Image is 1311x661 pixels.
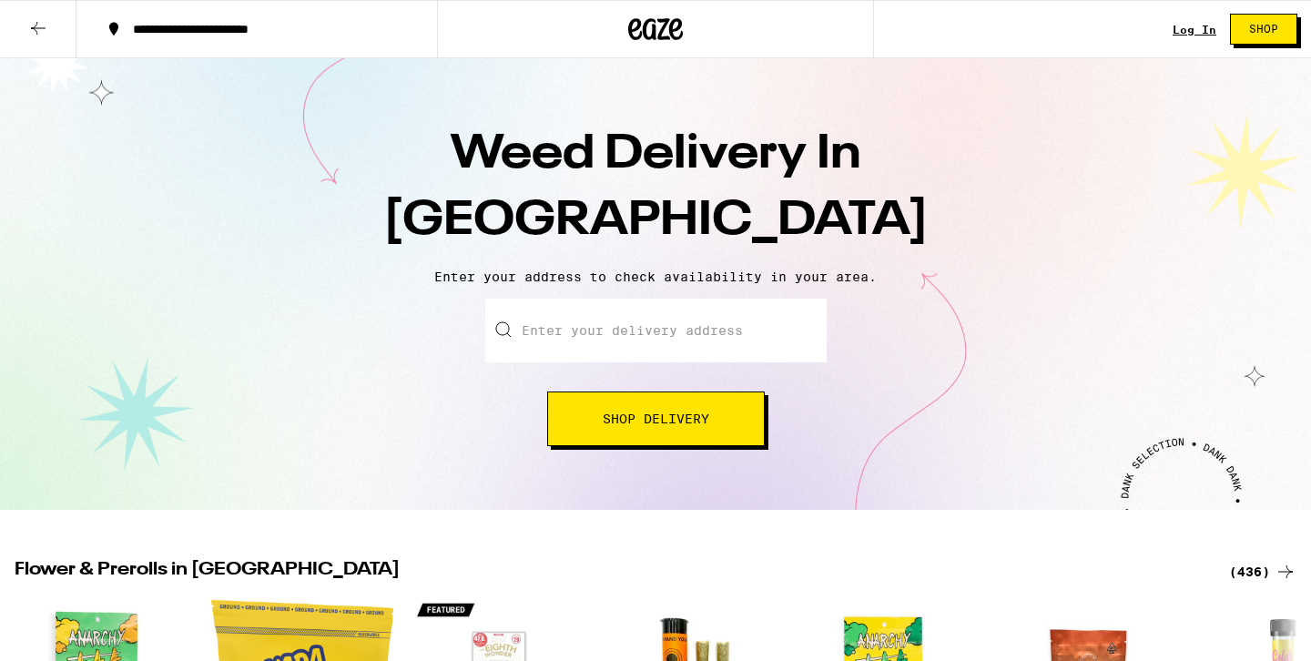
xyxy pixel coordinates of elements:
[15,561,1207,583] h2: Flower & Prerolls in [GEOGRAPHIC_DATA]
[383,198,929,245] span: [GEOGRAPHIC_DATA]
[547,392,765,446] button: Shop Delivery
[1230,14,1297,45] button: Shop
[1173,24,1216,36] div: Log In
[485,299,827,362] input: Enter your delivery address
[603,412,709,425] span: Shop Delivery
[1229,561,1296,583] a: (436)
[1249,24,1278,35] span: Shop
[337,122,974,255] h1: Weed Delivery In
[18,269,1293,284] p: Enter your address to check availability in your area.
